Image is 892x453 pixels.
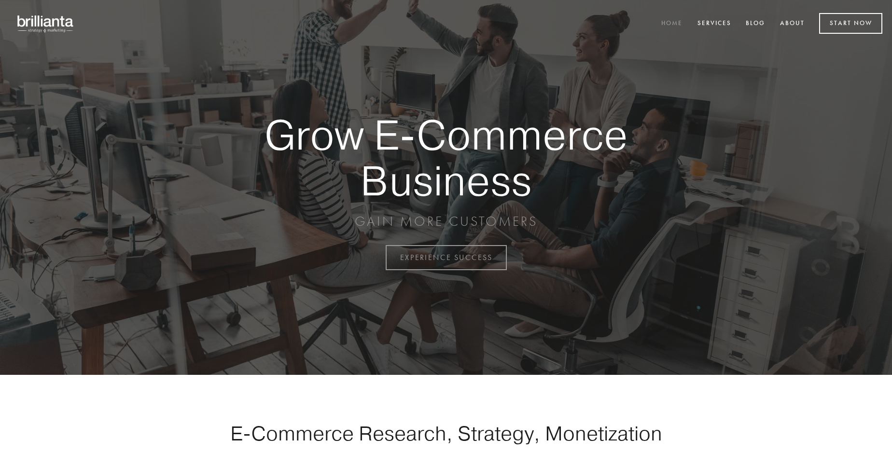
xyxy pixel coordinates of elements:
a: EXPERIENCE SUCCESS [386,245,507,270]
a: Home [655,16,689,32]
h1: E-Commerce Research, Strategy, Monetization [200,421,692,445]
p: GAIN MORE CUSTOMERS [231,213,661,230]
a: Start Now [819,13,882,34]
a: Blog [739,16,771,32]
strong: Grow E-Commerce Business [231,112,661,203]
img: brillianta - research, strategy, marketing [10,10,82,38]
a: Services [691,16,738,32]
a: About [774,16,811,32]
